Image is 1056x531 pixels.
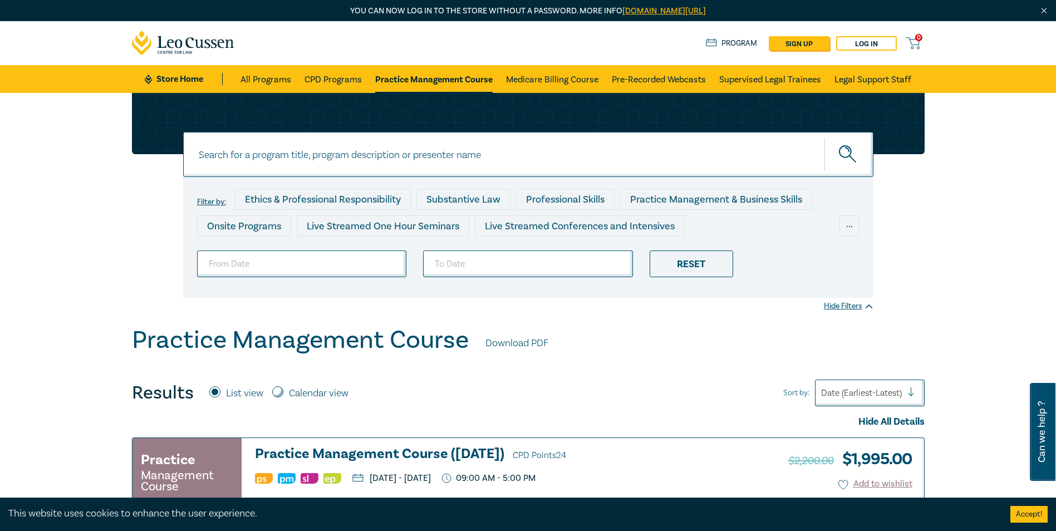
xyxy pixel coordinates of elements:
img: Professional Skills [255,473,273,484]
span: CPD Points 24 [513,450,566,461]
div: Ethics & Professional Responsibility [235,189,411,210]
div: This website uses cookies to enhance the user experience. [8,507,994,521]
a: Pre-Recorded Webcasts [612,65,706,93]
div: Live Streamed Practical Workshops [197,242,374,263]
div: ... [839,215,859,237]
img: Substantive Law [301,473,318,484]
a: Log in [836,36,897,51]
a: Practice Management Course ([DATE]) CPD Points24 [255,446,713,463]
span: Sort by: [783,387,809,399]
a: Legal Support Staff [834,65,911,93]
label: Filter by: [197,198,226,206]
div: 10 CPD Point Packages [513,242,635,263]
p: [DATE] - [DATE] [352,474,431,483]
div: Hide Filters [824,301,873,312]
label: Calendar view [289,386,348,401]
div: Pre-Recorded Webcasts [379,242,507,263]
label: List view [226,386,263,401]
p: You can now log in to the store without a password. More info [132,5,925,17]
div: Hide All Details [132,415,925,429]
div: Substantive Law [416,189,510,210]
h4: Results [132,382,194,404]
div: Onsite Programs [197,215,291,237]
input: Search for a program title, program description or presenter name [183,132,873,177]
span: $2,200.00 [788,454,834,468]
a: Medicare Billing Course [506,65,598,93]
h3: Practice [141,450,195,470]
p: 09:00 AM - 5:00 PM [442,473,536,484]
span: 0 [915,34,922,41]
a: Program [706,37,758,50]
a: Store Home [145,73,222,85]
a: Practice Management Course [375,65,493,93]
a: Supervised Legal Trainees [719,65,821,93]
a: sign up [769,36,829,51]
img: Practice Management & Business Skills [278,473,296,484]
h3: Practice Management Course ([DATE]) [255,446,713,463]
a: All Programs [240,65,291,93]
input: Sort by [821,387,823,399]
div: Reset [650,250,733,277]
button: Add to wishlist [838,478,912,490]
span: Can we help ? [1037,390,1047,474]
img: Close [1039,6,1049,16]
button: Accept cookies [1010,506,1048,523]
input: From Date [197,250,407,277]
div: Practice Management & Business Skills [620,189,812,210]
a: [DOMAIN_NAME][URL] [622,6,706,16]
div: Live Streamed One Hour Seminars [297,215,469,237]
input: To Date [423,250,633,277]
div: National Programs [640,242,743,263]
a: Download PDF [485,336,548,351]
small: Management Course [141,470,233,492]
div: Live Streamed Conferences and Intensives [475,215,685,237]
div: Professional Skills [516,189,615,210]
img: Ethics & Professional Responsibility [323,473,341,484]
h1: Practice Management Course [132,326,469,355]
a: CPD Programs [304,65,362,93]
h3: $ 1,995.00 [788,446,912,472]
